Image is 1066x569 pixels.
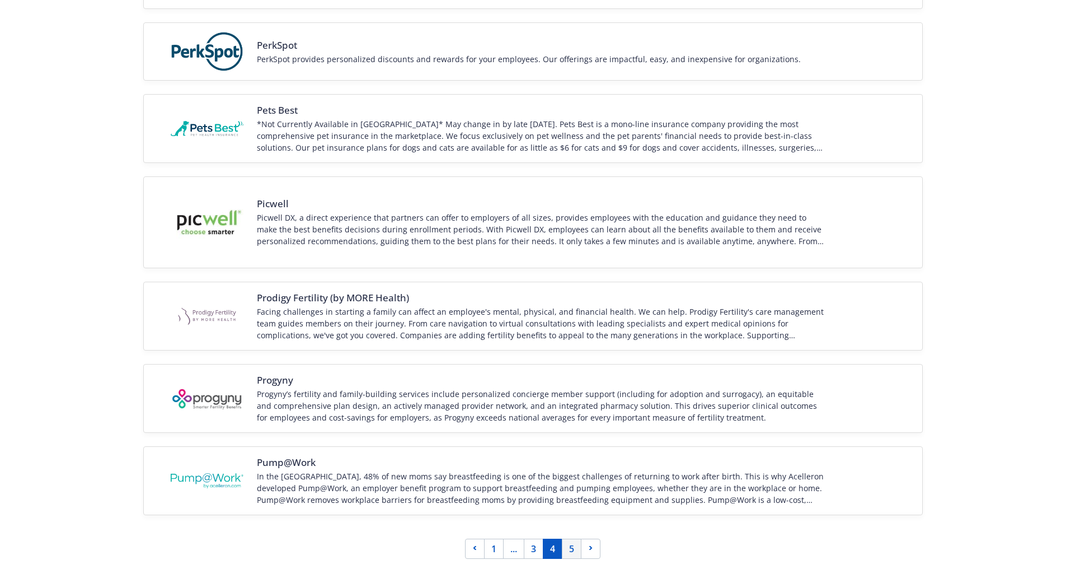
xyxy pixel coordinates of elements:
a: ... [503,539,524,559]
span: Pets Best [257,104,826,117]
span: Picwell [257,197,826,211]
img: Vendor logo for Picwell [171,186,243,259]
a: Page 4 is your current page [543,539,562,559]
img: Vendor logo for Progyny [171,385,243,412]
div: In the [GEOGRAPHIC_DATA], 48% of new moms say breastfeeding is one of the biggest challenges of r... [257,470,826,506]
a: Next page [581,539,600,559]
img: Vendor logo for PerkSpot [171,32,243,71]
img: Vendor logo for Prodigy Fertility (by MORE Health) [171,298,243,334]
span: Prodigy Fertility (by MORE Health) [257,291,826,305]
span: Progyny [257,374,826,387]
div: PerkSpot provides personalized discounts and rewards for your employees. Our offerings are impact... [257,53,801,65]
div: *Not Currently Available in [GEOGRAPHIC_DATA]* May change in by late [DATE]. Pets Best is a mono-... [257,118,826,153]
a: Page 5 [562,539,581,559]
span: Pump@Work [257,456,826,469]
a: Previous page [465,539,485,559]
div: Facing challenges in starting a family can affect an employee's mental, physical, and financial h... [257,306,826,341]
a: Page 3 [524,539,543,559]
div: Progyny’s fertility and family-building services include personalized concierge member support (i... [257,388,826,423]
a: Page 1 [484,539,504,559]
img: Vendor logo for Pump@Work [171,473,243,488]
div: Picwell DX, a direct experience that partners can offer to employers of all sizes, provides emplo... [257,212,826,247]
img: Vendor logo for Pets Best [171,121,243,136]
span: PerkSpot [257,39,801,52]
